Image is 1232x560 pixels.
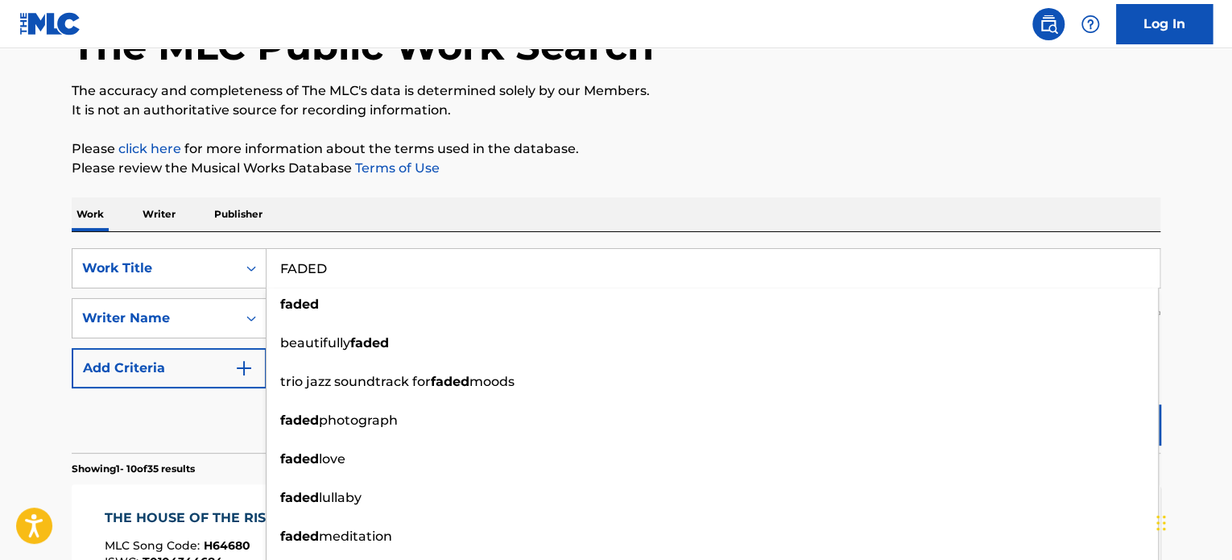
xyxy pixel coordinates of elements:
[138,197,180,231] p: Writer
[105,508,331,528] div: THE HOUSE OF THE RISING SUN
[1032,8,1065,40] a: Public Search
[72,139,1160,159] p: Please for more information about the terms used in the database.
[1039,15,1058,34] img: search
[352,160,440,176] a: Terms of Use
[72,348,267,388] button: Add Criteria
[319,529,392,544] span: meditation
[1081,15,1100,34] img: help
[72,159,1160,178] p: Please review the Musical Works Database
[72,197,109,231] p: Work
[234,359,254,378] img: 9d2ae6d4665cec9f34b9.svg
[82,259,227,278] div: Work Title
[72,81,1160,101] p: The accuracy and completeness of The MLC's data is determined solely by our Members.
[319,413,398,428] span: photograph
[72,248,1160,453] form: Search Form
[1156,499,1166,547] div: Drag
[280,335,350,351] span: beautifully
[19,12,81,35] img: MLC Logo
[280,529,319,544] strong: faded
[1074,8,1106,40] div: Help
[469,374,515,389] span: moods
[280,413,319,428] strong: faded
[319,451,345,467] span: love
[1116,4,1213,44] a: Log In
[105,538,204,553] span: MLC Song Code :
[1151,483,1232,560] iframe: Chat Widget
[280,490,319,505] strong: faded
[280,451,319,467] strong: faded
[280,297,319,312] strong: faded
[431,374,469,389] strong: faded
[72,101,1160,120] p: It is not an authoritative source for recording information.
[118,141,181,156] a: click here
[209,197,267,231] p: Publisher
[72,462,195,476] p: Showing 1 - 10 of 35 results
[319,490,362,505] span: lullaby
[204,538,250,553] span: H64680
[82,309,227,328] div: Writer Name
[280,374,431,389] span: trio jazz soundtrack for
[350,335,389,351] strong: faded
